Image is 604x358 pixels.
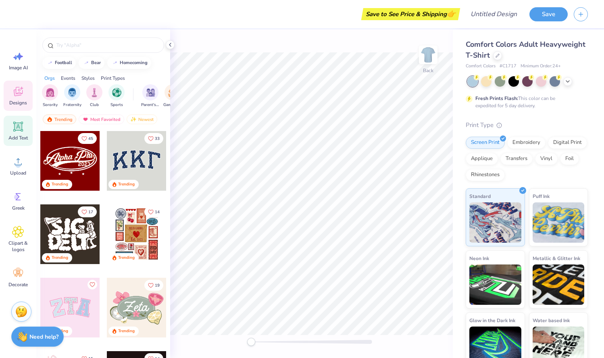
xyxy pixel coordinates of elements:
div: football [55,60,72,65]
span: Designs [9,100,27,106]
button: homecoming [107,57,151,69]
span: Image AI [9,65,28,71]
button: Like [78,133,97,144]
div: Styles [81,75,95,82]
img: Puff Ink [533,202,585,243]
img: Sports Image [112,88,121,97]
div: Print Type [466,121,588,130]
img: Back [420,47,436,63]
span: 👉 [447,9,456,19]
span: Game Day [163,102,182,108]
div: Trending [52,181,68,187]
button: filter button [141,84,160,108]
img: Game Day Image [168,88,177,97]
button: football [42,57,76,69]
span: 45 [88,137,93,141]
span: Water based Ink [533,316,570,325]
div: Print Types [101,75,125,82]
button: Like [78,206,97,217]
button: filter button [42,84,58,108]
div: Trending [118,328,135,334]
span: Clipart & logos [5,240,31,253]
strong: Fresh Prints Flash: [475,95,518,102]
div: This color can be expedited for 5 day delivery. [475,95,575,109]
span: Glow in the Dark Ink [469,316,515,325]
div: Trending [118,181,135,187]
span: 33 [155,137,160,141]
span: Minimum Order: 24 + [521,63,561,70]
div: Transfers [500,153,533,165]
img: newest.gif [130,117,137,122]
div: Back [423,67,433,74]
span: # C1717 [500,63,517,70]
span: 14 [155,210,160,214]
input: Untitled Design [464,6,523,22]
div: Vinyl [535,153,558,165]
span: Puff Ink [533,192,550,200]
div: Events [61,75,75,82]
img: Sorority Image [46,88,55,97]
div: filter for Club [86,84,102,108]
div: Trending [43,114,76,124]
div: Most Favorited [79,114,124,124]
img: Neon Ink [469,264,521,305]
span: Parent's Weekend [141,102,160,108]
img: Fraternity Image [68,88,77,97]
span: Comfort Colors [466,63,496,70]
span: Comfort Colors Adult Heavyweight T-Shirt [466,40,585,60]
div: Orgs [44,75,55,82]
button: Like [87,280,97,289]
div: filter for Sorority [42,84,58,108]
div: filter for Sports [108,84,125,108]
span: Sorority [43,102,58,108]
img: Metallic & Glitter Ink [533,264,585,305]
div: filter for Parent's Weekend [141,84,160,108]
span: Neon Ink [469,254,489,262]
div: filter for Fraternity [63,84,81,108]
span: Upload [10,170,26,176]
button: filter button [86,84,102,108]
img: Club Image [90,88,99,97]
div: Embroidery [507,137,546,149]
button: filter button [163,84,182,108]
img: trend_line.gif [83,60,90,65]
img: Parent's Weekend Image [146,88,155,97]
span: Standard [469,192,491,200]
span: Add Text [8,135,28,141]
img: trending.gif [46,117,53,122]
span: Metallic & Glitter Ink [533,254,580,262]
div: Foil [560,153,579,165]
div: Applique [466,153,498,165]
img: trend_line.gif [112,60,118,65]
button: filter button [108,84,125,108]
div: Save to See Price & Shipping [363,8,458,20]
div: Rhinestones [466,169,505,181]
strong: Need help? [29,333,58,341]
div: homecoming [120,60,148,65]
button: filter button [63,84,81,108]
span: Club [90,102,99,108]
div: bear [91,60,101,65]
img: Standard [469,202,521,243]
span: Decorate [8,281,28,288]
span: Greek [12,205,25,211]
button: Save [529,7,568,21]
button: Like [144,280,163,291]
span: 17 [88,210,93,214]
button: Like [144,133,163,144]
button: Like [144,206,163,217]
div: filter for Game Day [163,84,182,108]
span: Fraternity [63,102,81,108]
img: trend_line.gif [47,60,53,65]
div: Trending [118,255,135,261]
div: Screen Print [466,137,505,149]
div: Digital Print [548,137,587,149]
button: bear [79,57,104,69]
div: Accessibility label [247,338,255,346]
div: Trending [52,255,68,261]
span: 19 [155,283,160,287]
input: Try "Alpha" [56,41,159,49]
span: Sports [110,102,123,108]
img: most_fav.gif [82,117,89,122]
div: Newest [127,114,157,124]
